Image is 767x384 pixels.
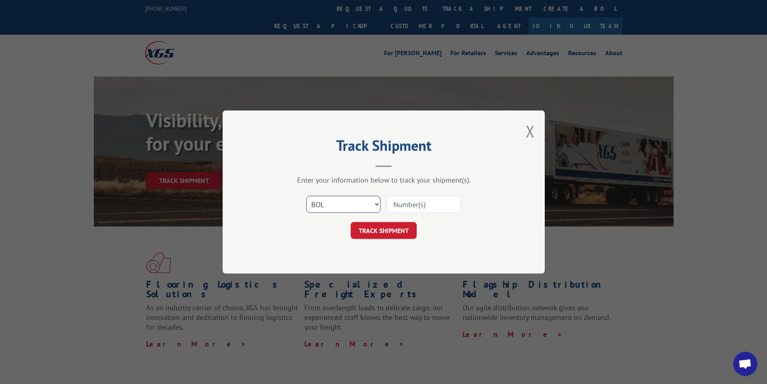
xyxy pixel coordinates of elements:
input: Number(s) [387,196,461,213]
h2: Track Shipment [263,140,504,155]
div: Enter your information below to track your shipment(s). [263,175,504,185]
div: Open chat [733,352,757,376]
button: TRACK SHIPMENT [351,222,417,239]
button: Close modal [526,120,535,142]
